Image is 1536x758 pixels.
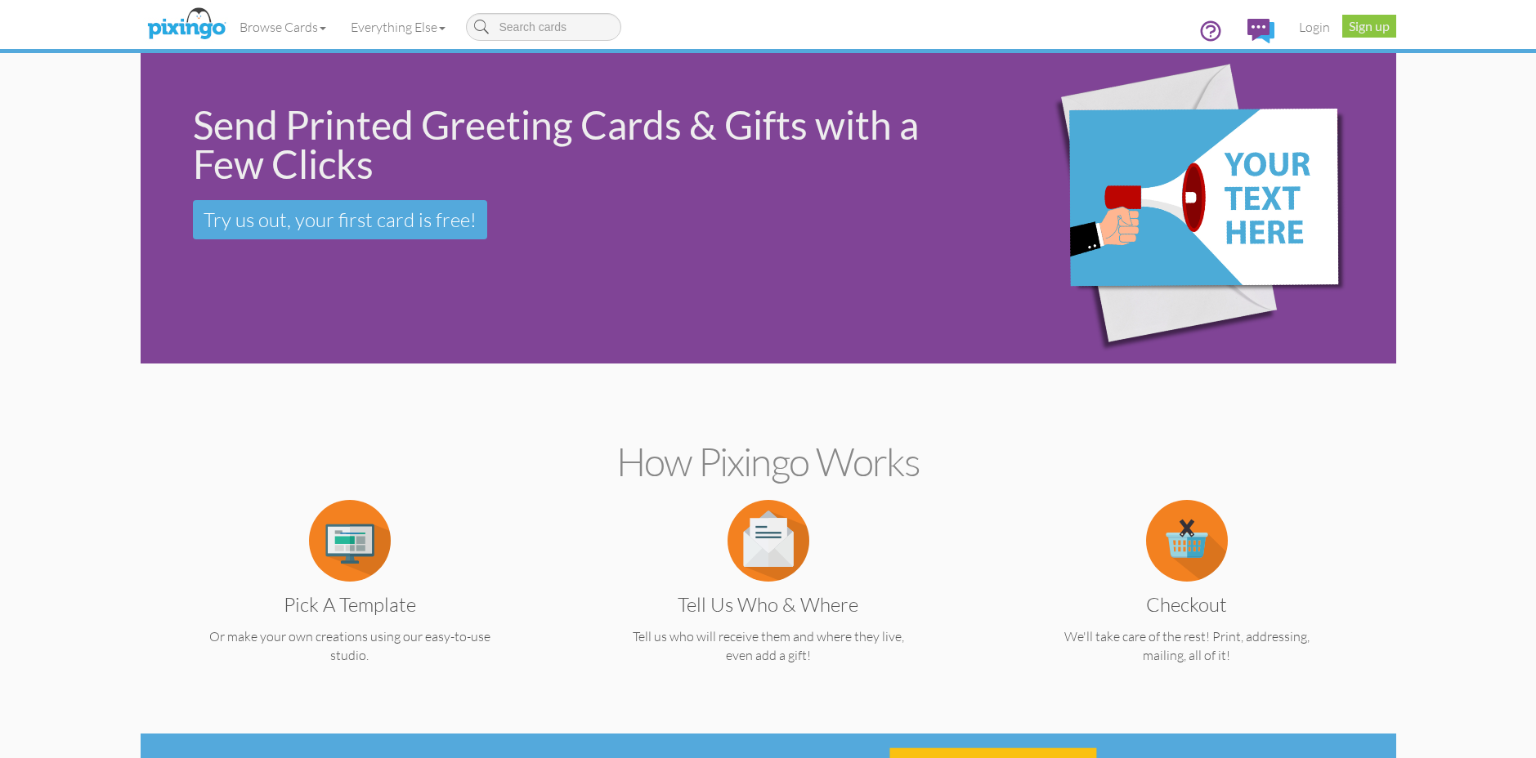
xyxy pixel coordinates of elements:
a: Tell us Who & Where Tell us who will receive them and where they live, even add a gift! [591,531,946,665]
h2: How Pixingo works [169,440,1368,484]
img: pixingo logo [143,4,230,45]
a: Checkout We'll take care of the rest! Print, addressing, mailing, all of it! [1010,531,1364,665]
a: Everything Else [338,7,458,47]
span: Try us out, your first card is free! [204,207,477,232]
a: Login [1287,7,1342,47]
h3: Pick a Template [185,594,515,615]
a: Try us out, your first card is free! [193,200,487,239]
p: Tell us who will receive them and where they live, even add a gift! [591,627,946,665]
img: item.alt [309,500,391,582]
a: Sign up [1342,15,1396,38]
h3: Checkout [1022,594,1352,615]
h3: Tell us Who & Where [603,594,934,615]
img: item.alt [728,500,809,582]
div: Send Printed Greeting Cards & Gifts with a Few Clicks [193,105,965,184]
img: item.alt [1146,500,1228,582]
a: Pick a Template Or make your own creations using our easy-to-use studio. [172,531,527,665]
p: We'll take care of the rest! Print, addressing, mailing, all of it! [1010,627,1364,665]
img: eb544e90-0942-4412-bfe0-c610d3f4da7c.png [991,30,1386,387]
a: Browse Cards [227,7,338,47]
p: Or make your own creations using our easy-to-use studio. [172,627,527,665]
img: comments.svg [1247,19,1274,43]
input: Search cards [466,13,621,41]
